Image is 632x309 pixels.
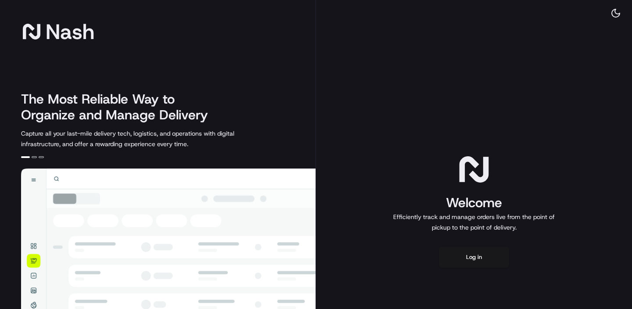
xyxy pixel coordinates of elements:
[390,194,558,212] h1: Welcome
[439,247,509,268] button: Log in
[46,23,94,40] span: Nash
[21,128,274,149] p: Capture all your last-mile delivery tech, logistics, and operations with digital infrastructure, ...
[390,212,558,233] p: Efficiently track and manage orders live from the point of pickup to the point of delivery.
[21,91,218,123] h2: The Most Reliable Way to Organize and Manage Delivery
